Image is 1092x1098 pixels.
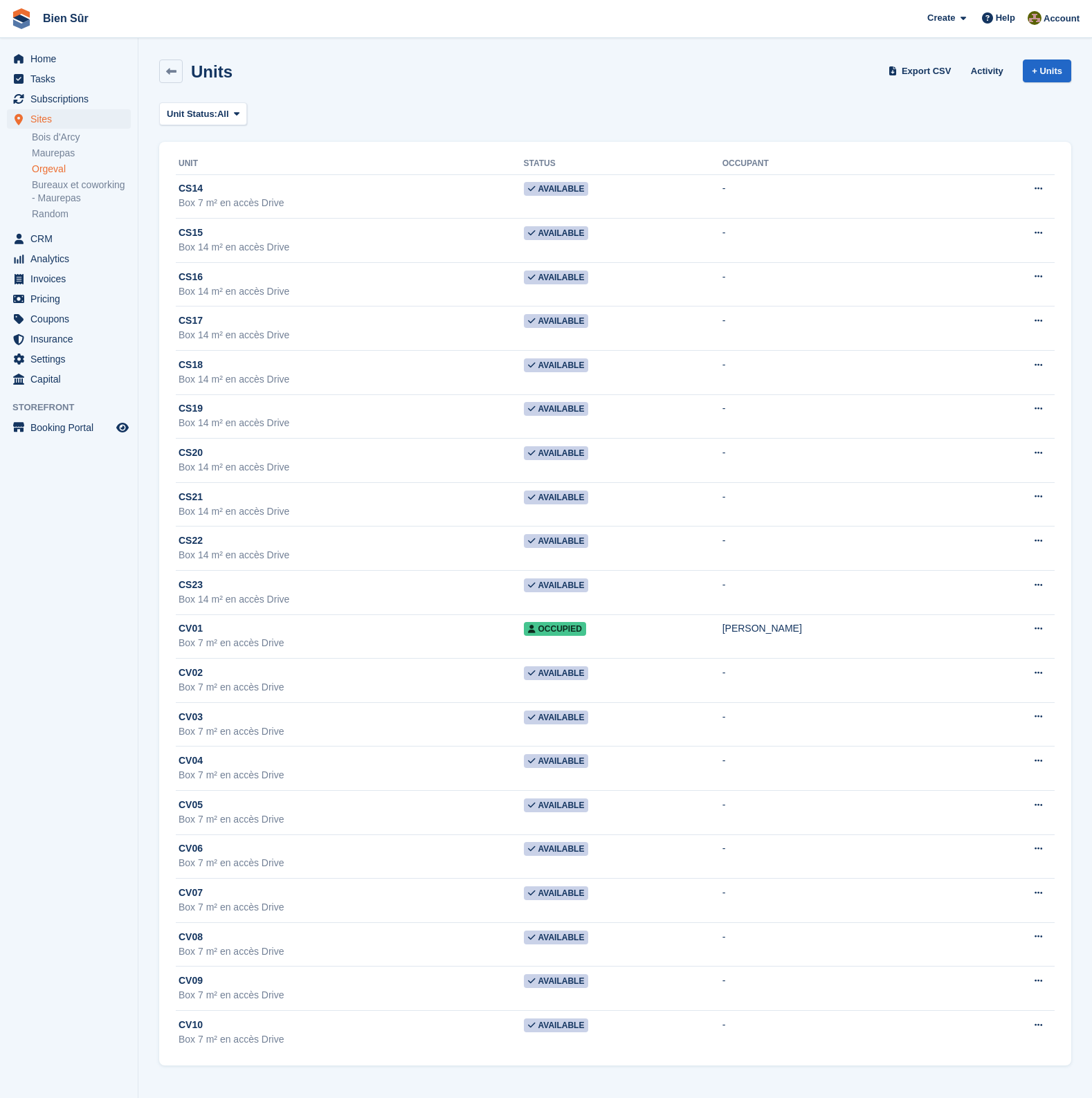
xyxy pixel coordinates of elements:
[30,309,113,329] span: Coupons
[886,60,957,82] a: Export CSV
[524,226,589,240] span: Available
[30,89,113,109] span: Subscriptions
[524,534,589,548] span: Available
[7,109,131,129] a: menu
[7,49,131,68] a: menu
[179,504,524,519] div: Box 14 m² en accès Drive
[179,313,203,328] span: CS17
[191,62,233,81] h2: Units
[179,710,203,724] span: CV03
[524,153,722,175] th: Status
[7,309,131,329] a: menu
[30,269,113,289] span: Invoices
[722,967,966,1011] td: -
[524,666,589,680] span: Available
[927,11,955,25] span: Create
[30,418,113,437] span: Booking Portal
[722,791,966,835] td: -
[179,680,524,695] div: Box 7 m² en accès Drive
[167,107,217,121] span: Unit Status:
[179,724,524,739] div: Box 7 m² en accès Drive
[996,11,1015,25] span: Help
[179,416,524,430] div: Box 14 m² en accès Drive
[1028,11,1041,25] img: Matthieu Burnand
[32,179,131,205] a: Bureaux et coworking - Maurepas
[722,879,966,923] td: -
[30,109,113,129] span: Sites
[179,358,203,372] span: CS18
[179,270,203,284] span: CS16
[179,841,203,856] span: CV06
[524,578,589,592] span: Available
[179,548,524,562] div: Box 14 m² en accès Drive
[524,974,589,988] span: Available
[179,886,203,900] span: CV07
[179,798,203,812] span: CV05
[524,314,589,328] span: Available
[30,329,113,349] span: Insurance
[524,271,589,284] span: Available
[30,349,113,369] span: Settings
[524,711,589,724] span: Available
[179,930,203,944] span: CV08
[722,306,966,351] td: -
[179,460,524,475] div: Box 14 m² en accès Drive
[7,418,131,437] a: menu
[722,659,966,703] td: -
[179,533,203,548] span: CS22
[1044,12,1080,26] span: Account
[179,372,524,387] div: Box 14 m² en accès Drive
[32,147,131,160] a: Maurepas
[30,249,113,268] span: Analytics
[722,439,966,483] td: -
[524,182,589,196] span: Available
[179,401,203,416] span: CS19
[179,636,524,650] div: Box 7 m² en accès Drive
[7,229,131,248] a: menu
[524,931,589,944] span: Available
[12,401,138,414] span: Storefront
[179,856,524,870] div: Box 7 m² en accès Drive
[7,269,131,289] a: menu
[524,754,589,768] span: Available
[179,1032,524,1047] div: Box 7 m² en accès Drive
[32,163,131,176] a: Orgeval
[179,446,203,460] span: CS20
[30,49,113,68] span: Home
[179,944,524,959] div: Box 7 m² en accès Drive
[179,1018,203,1032] span: CV10
[524,622,586,636] span: Occupied
[7,369,131,389] a: menu
[902,64,952,78] span: Export CSV
[524,491,589,504] span: Available
[7,329,131,349] a: menu
[179,621,203,636] span: CV01
[159,102,247,125] button: Unit Status: All
[30,369,113,389] span: Capital
[722,1010,966,1054] td: -
[524,358,589,372] span: Available
[176,153,524,175] th: Unit
[722,527,966,571] td: -
[179,973,203,988] span: CV09
[722,922,966,967] td: -
[30,69,113,89] span: Tasks
[7,249,131,268] a: menu
[114,419,131,436] a: Preview store
[37,7,94,30] a: Bien Sûr
[7,289,131,309] a: menu
[722,482,966,527] td: -
[1023,60,1071,82] a: + Units
[179,578,203,592] span: CS23
[179,284,524,299] div: Box 14 m² en accès Drive
[722,621,966,636] div: [PERSON_NAME]
[179,812,524,827] div: Box 7 m² en accès Drive
[722,834,966,879] td: -
[524,798,589,812] span: Available
[722,262,966,306] td: -
[722,571,966,615] td: -
[30,229,113,248] span: CRM
[524,842,589,856] span: Available
[7,69,131,89] a: menu
[7,349,131,369] a: menu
